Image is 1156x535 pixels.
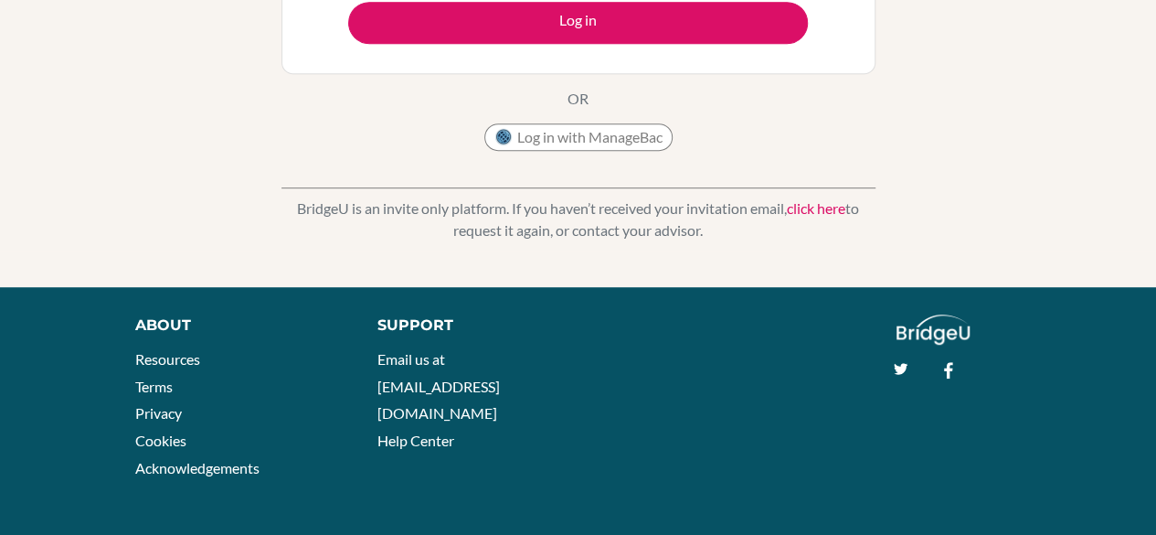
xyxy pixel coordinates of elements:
a: Resources [135,350,200,368]
a: Terms [135,378,173,395]
p: OR [567,88,589,110]
a: Email us at [EMAIL_ADDRESS][DOMAIN_NAME] [377,350,500,422]
a: Cookies [135,432,186,449]
div: Support [377,315,560,337]
a: Help Center [377,432,454,449]
a: Privacy [135,404,182,422]
p: BridgeU is an invite only platform. If you haven’t received your invitation email, to request it ... [281,198,875,241]
button: Log in [348,2,808,44]
a: click here [787,199,845,217]
button: Log in with ManageBac [484,123,673,151]
img: logo_white@2x-f4f0deed5e89b7ecb1c2cc34c3e3d731f90f0f143d5ea2071677605dd97b5244.png [896,315,970,345]
a: Acknowledgements [135,459,260,476]
div: About [135,315,336,337]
